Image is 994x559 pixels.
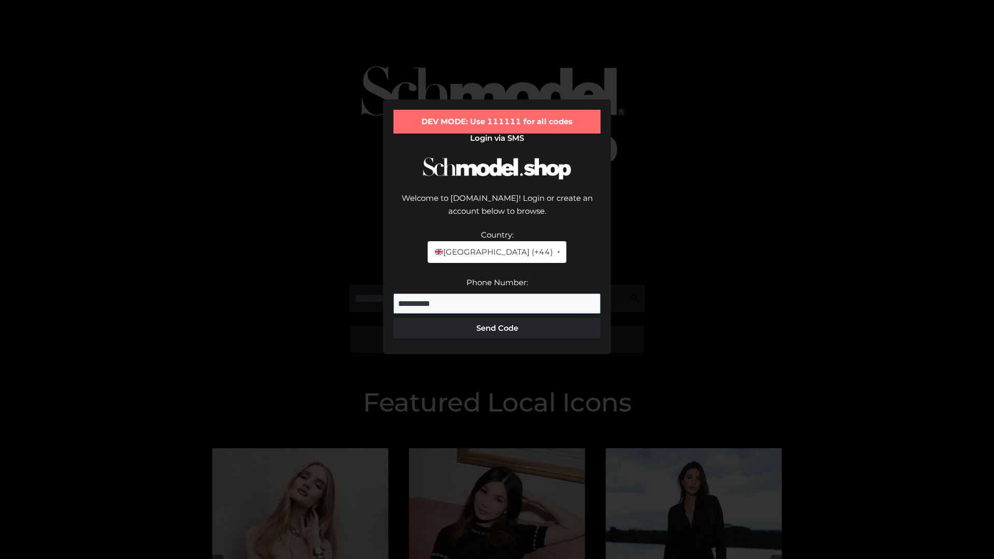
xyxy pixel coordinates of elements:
[393,110,601,134] div: DEV MODE: Use 111111 for all codes
[435,248,443,256] img: 🇬🇧
[466,277,528,287] label: Phone Number:
[419,148,575,189] img: Schmodel Logo
[393,318,601,339] button: Send Code
[434,245,552,259] span: [GEOGRAPHIC_DATA] (+44)
[393,192,601,228] div: Welcome to [DOMAIN_NAME]! Login or create an account below to browse.
[481,230,514,240] label: Country:
[393,134,601,143] h2: Login via SMS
